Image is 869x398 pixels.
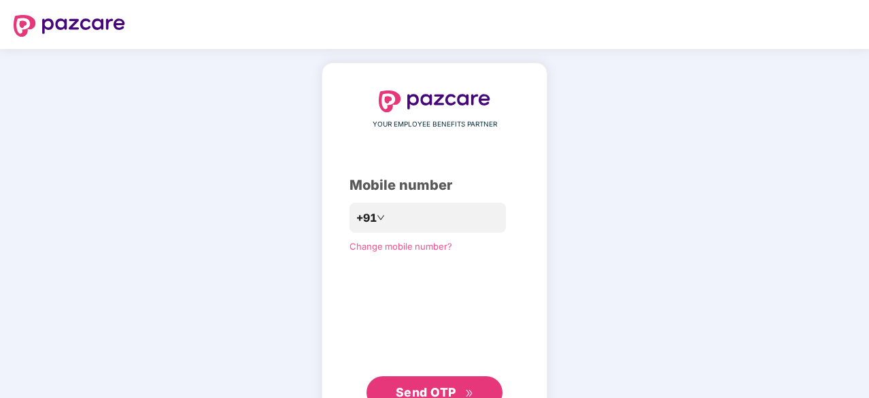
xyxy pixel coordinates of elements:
span: YOUR EMPLOYEE BENEFITS PARTNER [373,119,497,130]
a: Change mobile number? [350,241,452,252]
img: logo [379,90,490,112]
div: Mobile number [350,175,519,196]
img: logo [14,15,125,37]
span: double-right [465,389,474,398]
span: down [377,214,385,222]
span: +91 [356,210,377,227]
